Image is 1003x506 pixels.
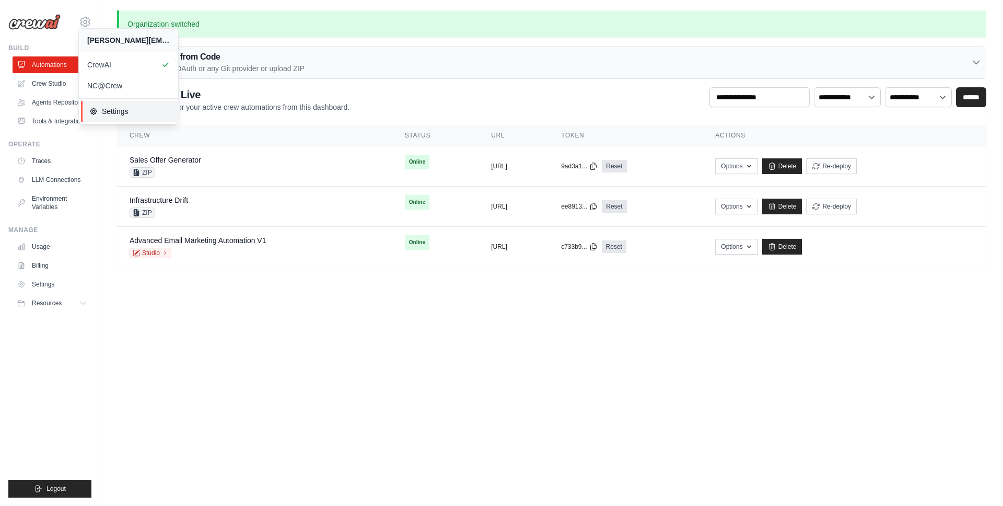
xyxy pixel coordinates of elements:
a: Delete [762,199,802,214]
th: Token [549,125,703,146]
button: c733b9... [561,243,597,251]
a: Traces [13,153,91,169]
span: ZIP [130,208,155,218]
th: Actions [703,125,986,146]
img: Logo [8,14,61,30]
button: Re-deploy [806,158,857,174]
div: Operate [8,140,91,148]
a: Environment Variables [13,190,91,215]
a: NC@Crew [79,75,178,96]
a: Settings [81,101,180,122]
h2: Automations Live [117,87,349,102]
div: Build [8,44,91,52]
p: Organization switched [117,10,986,38]
a: Usage [13,238,91,255]
span: Resources [32,299,62,307]
span: Online [405,235,429,250]
span: Online [405,195,429,210]
div: [PERSON_NAME][EMAIL_ADDRESS][DOMAIN_NAME] [87,35,170,45]
a: Billing [13,257,91,274]
button: 9ad3a1... [561,162,598,170]
a: Delete [762,158,802,174]
p: GitHub OAuth or any Git provider or upload ZIP [151,63,305,74]
a: Reset [602,160,626,172]
button: Logout [8,480,91,498]
button: Options [715,199,757,214]
span: Settings [89,106,172,117]
span: Online [405,155,429,169]
p: Manage and monitor your active crew automations from this dashboard. [117,102,349,112]
a: Crew Studio [13,75,91,92]
a: Delete [762,239,802,255]
a: Infrastructure Drift [130,196,188,204]
a: Studio [130,248,171,258]
h3: Deploy from Code [151,51,305,63]
th: URL [479,125,549,146]
div: Manage [8,226,91,234]
a: Tools & Integrations [13,113,91,130]
a: Reset [602,240,626,253]
th: Status [392,125,479,146]
button: Re-deploy [806,199,857,214]
a: CrewAI [79,54,178,75]
a: Reset [602,200,626,213]
span: CrewAI [87,60,170,70]
th: Crew [117,125,392,146]
span: ZIP [130,167,155,178]
a: Agents Repository [13,94,91,111]
button: Resources [13,295,91,312]
iframe: Chat Widget [951,456,1003,506]
button: Options [715,158,757,174]
span: NC@Crew [87,80,170,91]
a: LLM Connections [13,171,91,188]
a: Advanced Email Marketing Automation V1 [130,236,266,245]
a: Sales Offer Generator [130,156,201,164]
span: Logout [46,485,66,493]
a: Settings [13,276,91,293]
button: ee8913... [561,202,598,211]
button: Options [715,239,757,255]
a: Automations [13,56,91,73]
